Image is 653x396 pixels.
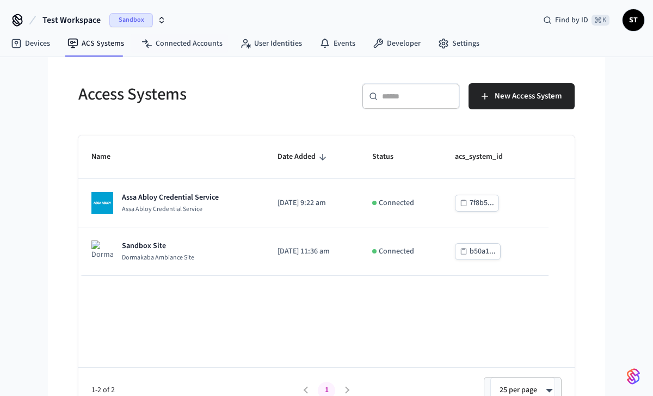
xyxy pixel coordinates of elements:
[623,9,644,31] button: ST
[2,34,59,53] a: Devices
[379,246,414,257] p: Connected
[122,240,194,251] p: Sandbox Site
[278,197,346,209] p: [DATE] 9:22 am
[470,196,494,210] div: 7f8b5...
[91,148,125,165] span: Name
[364,34,429,53] a: Developer
[231,34,311,53] a: User Identities
[495,89,562,103] span: New Access System
[624,10,643,30] span: ST
[455,243,501,260] button: b50a1...
[122,205,219,214] p: Assa Abloy Credential Service
[455,148,517,165] span: acs_system_id
[627,368,640,385] img: SeamLogoGradient.69752ec5.svg
[78,135,575,276] table: sticky table
[278,148,330,165] span: Date Added
[122,253,194,262] p: Dormakaba Ambiance Site
[278,246,346,257] p: [DATE] 11:36 am
[122,192,219,203] p: Assa Abloy Credential Service
[455,195,499,212] button: 7f8b5...
[469,83,575,109] button: New Access System
[109,13,153,27] span: Sandbox
[78,83,320,106] h5: Access Systems
[91,192,113,214] img: Assa Abloy Credential Service Logo
[91,240,113,262] img: Dormakaba Ambiance Site Logo
[42,14,101,27] span: Test Workspace
[470,245,496,258] div: b50a1...
[311,34,364,53] a: Events
[534,10,618,30] div: Find by ID⌘ K
[592,15,609,26] span: ⌘ K
[372,148,408,165] span: Status
[429,34,488,53] a: Settings
[91,385,295,396] span: 1-2 of 2
[59,34,133,53] a: ACS Systems
[379,197,414,209] p: Connected
[555,15,588,26] span: Find by ID
[133,34,231,53] a: Connected Accounts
